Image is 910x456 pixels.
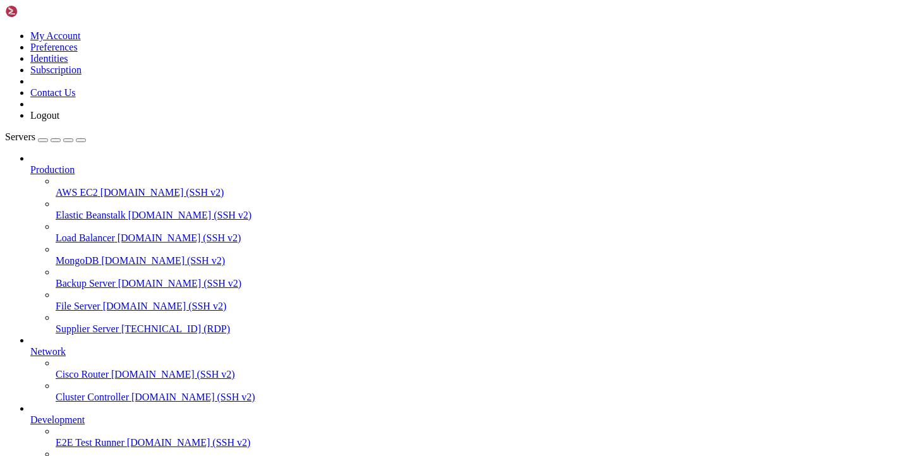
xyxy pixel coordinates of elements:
[56,255,99,266] span: MongoDB
[56,369,109,380] span: Cisco Router
[56,301,100,311] span: File Server
[56,437,905,448] a: E2E Test Runner [DOMAIN_NAME] (SSH v2)
[56,198,905,221] li: Elastic Beanstalk [DOMAIN_NAME] (SSH v2)
[30,346,905,357] a: Network
[56,176,905,198] li: AWS EC2 [DOMAIN_NAME] (SSH v2)
[56,187,905,198] a: AWS EC2 [DOMAIN_NAME] (SSH v2)
[118,232,241,243] span: [DOMAIN_NAME] (SSH v2)
[30,153,905,335] li: Production
[131,392,255,402] span: [DOMAIN_NAME] (SSH v2)
[30,110,59,121] a: Logout
[56,232,905,244] a: Load Balancer [DOMAIN_NAME] (SSH v2)
[30,414,85,425] span: Development
[5,131,35,142] span: Servers
[30,87,76,98] a: Contact Us
[56,232,115,243] span: Load Balancer
[30,164,75,175] span: Production
[30,414,905,426] a: Development
[56,255,905,267] a: MongoDB [DOMAIN_NAME] (SSH v2)
[121,323,230,334] span: [TECHNICAL_ID] (RDP)
[56,426,905,448] li: E2E Test Runner [DOMAIN_NAME] (SSH v2)
[56,244,905,267] li: MongoDB [DOMAIN_NAME] (SSH v2)
[56,392,905,403] a: Cluster Controller [DOMAIN_NAME] (SSH v2)
[56,210,126,220] span: Elastic Beanstalk
[100,187,224,198] span: [DOMAIN_NAME] (SSH v2)
[56,289,905,312] li: File Server [DOMAIN_NAME] (SSH v2)
[56,323,905,335] a: Supplier Server [TECHNICAL_ID] (RDP)
[56,323,119,334] span: Supplier Server
[56,312,905,335] li: Supplier Server [TECHNICAL_ID] (RDP)
[128,210,252,220] span: [DOMAIN_NAME] (SSH v2)
[56,380,905,403] li: Cluster Controller [DOMAIN_NAME] (SSH v2)
[56,278,905,289] a: Backup Server [DOMAIN_NAME] (SSH v2)
[56,187,98,198] span: AWS EC2
[56,221,905,244] li: Load Balancer [DOMAIN_NAME] (SSH v2)
[56,392,129,402] span: Cluster Controller
[127,437,251,448] span: [DOMAIN_NAME] (SSH v2)
[56,278,116,289] span: Backup Server
[56,369,905,380] a: Cisco Router [DOMAIN_NAME] (SSH v2)
[5,131,86,142] a: Servers
[56,357,905,380] li: Cisco Router [DOMAIN_NAME] (SSH v2)
[56,210,905,221] a: Elastic Beanstalk [DOMAIN_NAME] (SSH v2)
[111,369,235,380] span: [DOMAIN_NAME] (SSH v2)
[5,5,78,18] img: Shellngn
[103,301,227,311] span: [DOMAIN_NAME] (SSH v2)
[30,64,82,75] a: Subscription
[30,42,78,52] a: Preferences
[30,346,66,357] span: Network
[30,30,81,41] a: My Account
[118,278,242,289] span: [DOMAIN_NAME] (SSH v2)
[56,301,905,312] a: File Server [DOMAIN_NAME] (SSH v2)
[56,267,905,289] li: Backup Server [DOMAIN_NAME] (SSH v2)
[30,164,905,176] a: Production
[30,335,905,403] li: Network
[30,53,68,64] a: Identities
[101,255,225,266] span: [DOMAIN_NAME] (SSH v2)
[56,437,124,448] span: E2E Test Runner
